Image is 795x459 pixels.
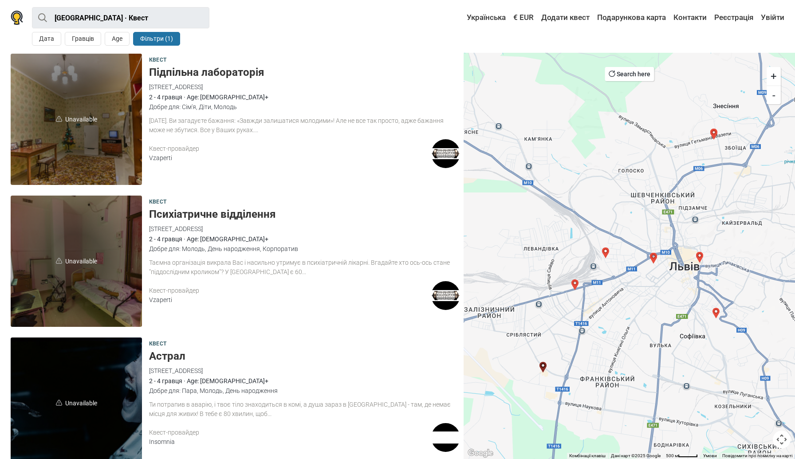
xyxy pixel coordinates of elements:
div: [STREET_ADDRESS] [149,224,460,234]
div: Таємна організація викрала Вас і насильно утримує в психіатричній лікарні. Вгадайте хто ось-ось с... [149,258,460,277]
button: Фільтри (1) [133,32,180,46]
h5: Підпільна лабораторія [149,66,460,79]
a: unavailableUnavailable Підпільна лабораторія [11,54,142,185]
div: Добре для: Пара, Молодь, День народження [149,386,460,396]
button: Комбінації клавіш [569,453,606,459]
div: Добре для: Сім'я, Діти, Молодь [149,102,460,112]
a: Увійти [759,10,784,26]
div: Квест-провайдер [149,144,431,153]
a: Контакти [671,10,709,26]
span: 500 м [666,453,678,458]
input: try “London” [32,7,209,28]
h5: Астрал [149,350,460,363]
a: Додати квест [539,10,592,26]
img: Insomnia [431,423,460,452]
img: Vzaperti [431,139,460,168]
a: Повідомити про помилку на карті [722,453,792,458]
div: [STREET_ADDRESS] [149,82,460,92]
img: Vzaperti [431,281,460,310]
img: Українська [460,15,467,21]
a: Відкрити цю область на Картах Google (відкриється нове вікно) [466,447,495,459]
div: Квест-провайдер [149,428,431,437]
button: + [767,67,781,86]
a: Реєстрація [712,10,756,26]
div: Пірати Карибського моря: Скриня мерця [711,308,721,318]
img: unavailable [56,116,62,122]
div: [DATE]. Ви загадуєте бажання: «Завжди залишатися молодими»! Але не все так просто, адже бажання м... [149,116,460,135]
a: € EUR [511,10,536,26]
button: Age [105,32,130,46]
button: Налаштування камери на Картах [773,431,791,448]
button: - [767,86,781,104]
span: Дані карт ©2025 Google [611,453,661,458]
img: unavailable [56,400,62,406]
span: Unavailable [11,54,142,185]
button: Search here [605,67,654,81]
a: unavailableUnavailable Психіатричне відділення [11,196,142,327]
div: Психіатричне відділення [538,362,548,373]
a: Умови (відкривається в новій вкладці) [703,453,717,458]
div: Ти потрапив в аварію, і твоє тіло знаходиться в комі, а душа зараз в [GEOGRAPHIC_DATA] - там, де ... [149,400,460,419]
div: Дзвінок. Енігма Самари Морган [600,247,611,258]
button: Масштаб карти: 500 м на 41 пікс. [663,453,701,459]
img: unavailable [56,258,62,264]
div: 2 - 4 гравця · Age: [DEMOGRAPHIC_DATA]+ [149,376,460,386]
div: Insomnia [149,437,431,447]
div: Vzaperti [149,295,431,305]
a: Подарункова карта [595,10,668,26]
span: Квест [149,55,166,65]
button: Гравців [65,32,101,46]
div: Ексклюзивне Шоу [694,252,705,263]
div: Галерея Ілюзій [708,129,719,139]
img: Nowescape logo [11,11,23,25]
span: Квест [149,197,166,207]
span: Квест [149,339,166,349]
div: Vzaperti [149,153,431,163]
div: Втеча з Шоушенка [570,279,580,290]
img: Google [466,447,495,459]
div: [STREET_ADDRESS] [149,366,460,376]
a: Українська [458,10,508,26]
button: Дата [32,32,61,46]
h5: Психіатричне відділення [149,208,460,221]
div: Квест-провайдер [149,286,431,295]
span: Unavailable [11,196,142,327]
div: 2 - 4 гравця · Age: [DEMOGRAPHIC_DATA]+ [149,92,460,102]
div: 2 - 4 гравця · Age: [DEMOGRAPHIC_DATA]+ [149,234,460,244]
div: Добре для: Молодь, День народження, Корпоратив [149,244,460,254]
div: Врятувати секретний архів [648,253,659,263]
